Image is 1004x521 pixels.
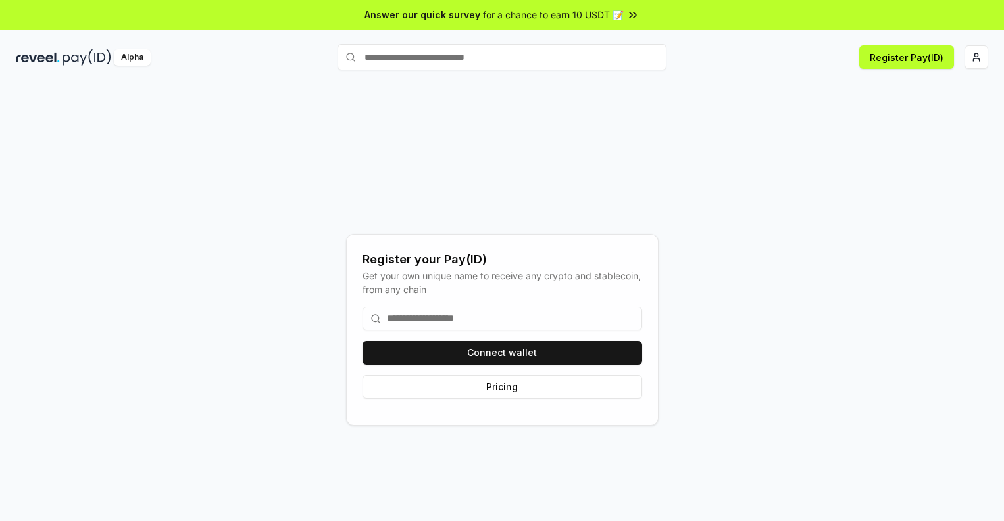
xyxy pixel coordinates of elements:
img: reveel_dark [16,49,60,66]
button: Connect wallet [363,341,642,365]
button: Register Pay(ID) [859,45,954,69]
div: Get your own unique name to receive any crypto and stablecoin, from any chain [363,269,642,296]
span: Answer our quick survey [364,8,480,22]
img: pay_id [63,49,111,66]
div: Register your Pay(ID) [363,250,642,269]
span: for a chance to earn 10 USDT 📝 [483,8,624,22]
button: Pricing [363,375,642,399]
div: Alpha [114,49,151,66]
